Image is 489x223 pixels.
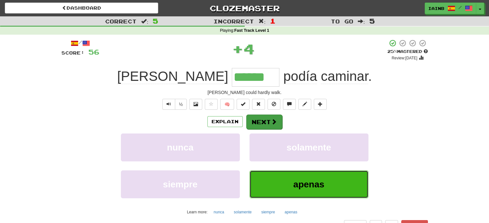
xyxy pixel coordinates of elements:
[243,41,255,57] span: 4
[387,49,397,54] span: 25 %
[331,18,353,24] span: To go
[358,19,365,24] span: :
[258,19,266,24] span: :
[61,89,428,96] div: [PERSON_NAME] could hardly walk.
[117,69,228,84] span: [PERSON_NAME]
[270,17,276,25] span: 1
[175,99,187,110] button: ½
[205,99,218,110] button: Favorite sentence (alt+f)
[88,48,99,56] span: 56
[281,207,301,217] button: apenas
[5,3,158,13] a: Dashboard
[369,17,375,25] span: 5
[321,69,368,84] span: caminar
[61,50,85,56] span: Score:
[232,39,243,58] span: +
[153,17,158,25] span: 5
[234,28,269,33] strong: Fast Track Level 1
[237,99,249,110] button: Set this sentence to 100% Mastered (alt+m)
[249,133,368,161] button: solamente
[141,19,148,24] span: :
[283,99,296,110] button: Discuss sentence (alt+u)
[246,115,282,129] button: Next
[121,133,240,161] button: nunca
[121,170,240,198] button: siempre
[61,39,99,47] div: /
[168,3,321,14] a: Clozemaster
[187,210,207,214] small: Learn more:
[293,179,324,189] span: apenas
[213,18,254,24] span: Incorrect
[279,69,372,84] span: .
[189,99,202,110] button: Show image (alt+x)
[258,207,279,217] button: siempre
[210,207,228,217] button: nunca
[252,99,265,110] button: Reset to 0% Mastered (alt+r)
[161,99,187,110] div: Text-to-speech controls
[207,116,243,127] button: Explain
[283,69,317,84] span: podía
[105,18,137,24] span: Correct
[162,99,175,110] button: Play sentence audio (ctl+space)
[167,142,193,152] span: nunca
[428,5,444,11] span: iainb
[387,49,428,55] div: Mastered
[425,3,476,14] a: iainb /
[230,207,255,217] button: solamente
[220,99,234,110] button: 🧠
[163,179,197,189] span: siempre
[298,99,311,110] button: Edit sentence (alt+d)
[249,170,368,198] button: apenas
[392,56,417,60] small: Review: [DATE]
[286,142,331,152] span: solamente
[267,99,280,110] button: Ignore sentence (alt+i)
[314,99,327,110] button: Add to collection (alt+a)
[458,5,462,10] span: /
